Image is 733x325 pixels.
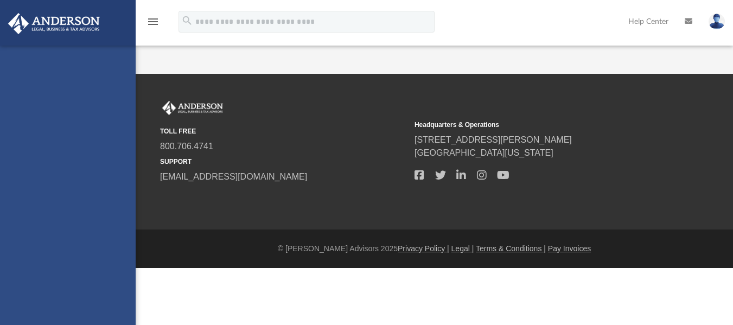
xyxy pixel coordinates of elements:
a: [GEOGRAPHIC_DATA][US_STATE] [415,148,553,157]
a: [EMAIL_ADDRESS][DOMAIN_NAME] [160,172,307,181]
small: TOLL FREE [160,126,407,136]
a: Terms & Conditions | [476,244,546,253]
i: search [181,15,193,27]
img: User Pic [709,14,725,29]
a: Legal | [451,244,474,253]
small: Headquarters & Operations [415,120,661,130]
small: SUPPORT [160,157,407,167]
a: 800.706.4741 [160,142,213,151]
img: Anderson Advisors Platinum Portal [160,101,225,115]
a: Privacy Policy | [398,244,449,253]
a: Pay Invoices [548,244,591,253]
a: menu [146,21,160,28]
i: menu [146,15,160,28]
div: © [PERSON_NAME] Advisors 2025 [136,243,733,254]
a: [STREET_ADDRESS][PERSON_NAME] [415,135,572,144]
img: Anderson Advisors Platinum Portal [5,13,103,34]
